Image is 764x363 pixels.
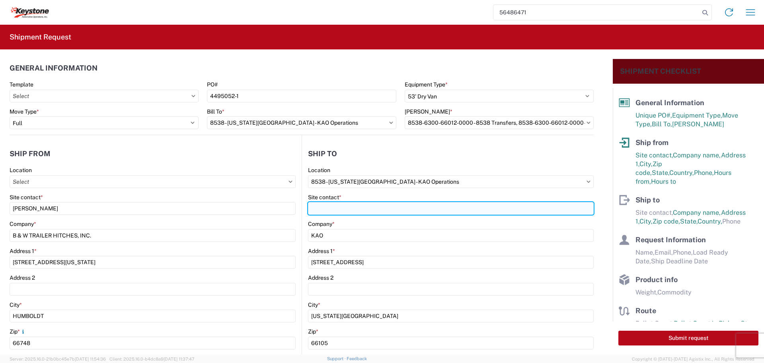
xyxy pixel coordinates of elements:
[672,120,724,128] span: [PERSON_NAME]
[657,288,692,296] span: Commodity
[652,120,672,128] span: Bill To,
[635,112,672,119] span: Unique PO#,
[405,116,594,129] input: Select
[635,288,657,296] span: Weight,
[651,178,676,185] span: Hours to
[10,301,22,308] label: City
[308,220,335,228] label: Company
[308,150,337,158] h2: Ship to
[10,357,106,361] span: Server: 2025.16.0-21b0bc45e7b
[635,306,656,315] span: Route
[673,209,721,216] span: Company name,
[10,274,35,281] label: Address 2
[620,67,701,76] h2: Shipment Checklist
[635,151,673,159] span: Site contact,
[639,218,653,225] span: City,
[10,32,71,42] h2: Shipment Request
[10,90,199,102] input: Select
[493,5,700,20] input: Shipment, tracking or reference number
[698,218,722,225] span: Country,
[109,357,195,361] span: Client: 2025.16.0-b4dc8a9
[405,81,448,88] label: Equipment Type
[75,357,106,361] span: [DATE] 11:54:36
[164,357,195,361] span: [DATE] 11:37:47
[635,235,706,244] span: Request Information
[10,64,97,72] h2: General Information
[10,167,32,174] label: Location
[10,150,51,158] h2: Ship from
[694,169,714,177] span: Phone,
[10,220,36,228] label: Company
[308,194,341,201] label: Site contact
[673,151,721,159] span: Company name,
[635,275,678,284] span: Product info
[722,218,741,225] span: Phone
[207,116,396,129] input: Select
[618,331,758,345] button: Submit request
[207,108,224,115] label: Bill To
[405,108,452,115] label: [PERSON_NAME]
[10,175,296,188] input: Select
[635,320,758,345] span: Pallet Count in Pickup Stops equals Pallet Count in delivery stops,
[635,320,674,327] span: Pallet Count,
[651,257,708,265] span: Ship Deadline Date
[632,355,754,363] span: Copyright © [DATE]-[DATE] Agistix Inc., All Rights Reserved
[10,247,37,255] label: Address 1
[635,196,660,204] span: Ship to
[680,218,698,225] span: State,
[308,301,320,308] label: City
[207,81,218,88] label: PO#
[308,328,318,335] label: Zip
[635,249,655,256] span: Name,
[635,98,704,107] span: General Information
[308,175,594,188] input: Select
[673,249,693,256] span: Phone,
[10,194,43,201] label: Site contact
[635,138,668,147] span: Ship from
[10,81,33,88] label: Template
[308,274,333,281] label: Address 2
[327,356,347,361] a: Support
[308,167,330,174] label: Location
[308,247,335,255] label: Address 1
[347,356,367,361] a: Feedback
[672,112,722,119] span: Equipment Type,
[653,218,680,225] span: Zip code,
[635,209,673,216] span: Site contact,
[655,249,673,256] span: Email,
[10,108,39,115] label: Move Type
[639,160,653,168] span: City,
[669,169,694,177] span: Country,
[10,328,26,335] label: Zip
[652,169,669,177] span: State,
